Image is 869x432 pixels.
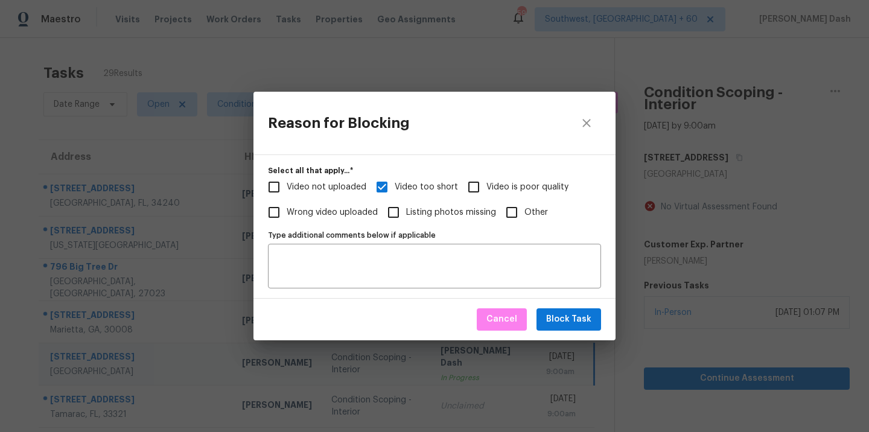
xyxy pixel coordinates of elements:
button: close [572,109,601,138]
button: Block Task [536,308,601,331]
span: Listing photos missing [406,206,496,219]
span: Video not uploaded [261,174,287,200]
span: Other [524,206,548,219]
button: Cancel [477,308,527,331]
label: Type additional comments below if applicable [268,232,601,239]
label: Select all that apply... [268,167,601,174]
span: Video is poor quality [461,174,486,200]
div: Additional Comments [268,227,601,288]
h3: Reason for Blocking [268,115,410,132]
span: Wrong video uploaded [261,200,287,225]
span: Wrong video uploaded [287,206,378,219]
span: Listing photos missing [381,200,406,225]
span: Video too short [369,174,395,200]
span: Video is poor quality [486,181,568,194]
span: Video too short [395,181,458,194]
span: Cancel [486,312,517,327]
span: Video not uploaded [287,181,366,194]
span: Other [499,200,524,225]
span: Block Task [546,312,591,327]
